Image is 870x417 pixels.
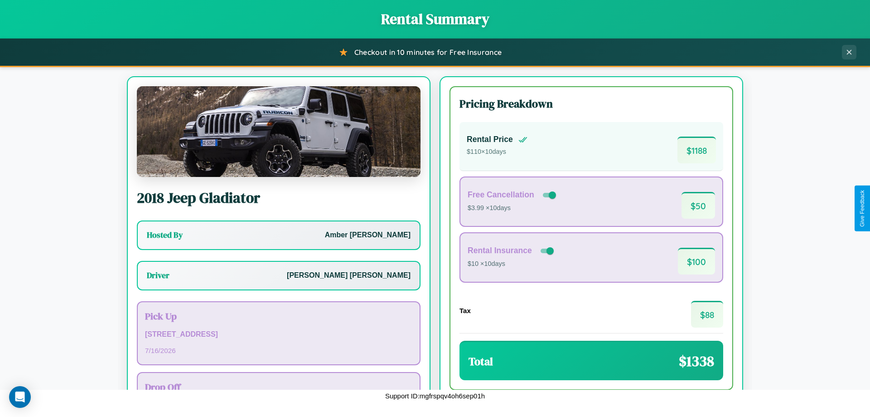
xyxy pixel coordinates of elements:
img: Jeep Gladiator [137,86,420,177]
span: $ 1188 [677,137,716,163]
span: $ 100 [678,248,715,275]
h1: Rental Summary [9,9,861,29]
h3: Hosted By [147,230,183,240]
h3: Pricing Breakdown [459,96,723,111]
p: [PERSON_NAME] [PERSON_NAME] [287,269,411,282]
p: $3.99 × 10 days [468,202,558,214]
h4: Rental Insurance [468,246,532,255]
h3: Pick Up [145,309,412,323]
h3: Total [469,354,493,369]
div: Give Feedback [859,190,865,227]
div: Open Intercom Messenger [9,386,31,408]
span: Checkout in 10 minutes for Free Insurance [354,48,502,57]
h2: 2018 Jeep Gladiator [137,188,420,208]
p: Support ID: mgfrspqv4oh6sep01h [385,390,485,402]
p: Amber [PERSON_NAME] [325,229,411,242]
span: $ 88 [691,301,723,328]
h3: Drop Off [145,380,412,393]
p: $10 × 10 days [468,258,556,270]
p: $ 110 × 10 days [467,146,527,158]
span: $ 50 [681,192,715,219]
h3: Driver [147,270,169,281]
p: [STREET_ADDRESS] [145,328,412,341]
h4: Free Cancellation [468,190,534,200]
p: 7 / 16 / 2026 [145,344,412,357]
h4: Rental Price [467,135,513,144]
span: $ 1338 [679,351,714,371]
h4: Tax [459,307,471,314]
